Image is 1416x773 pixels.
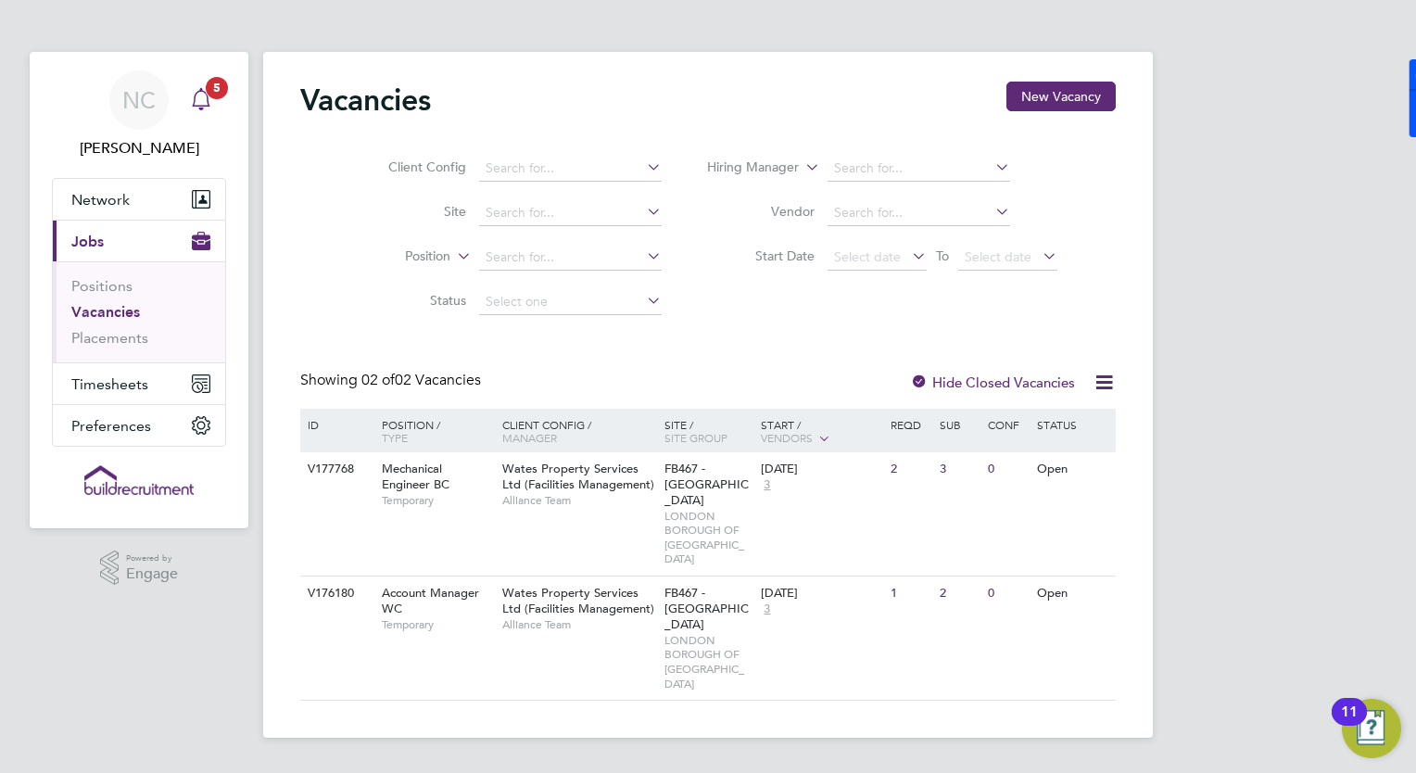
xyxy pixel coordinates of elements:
[206,77,228,99] span: 5
[303,577,368,611] div: V176180
[664,461,749,508] span: FB467 - [GEOGRAPHIC_DATA]
[183,70,220,130] a: 5
[886,452,934,487] div: 2
[664,430,727,445] span: Site Group
[303,452,368,487] div: V177768
[360,292,466,309] label: Status
[935,452,983,487] div: 3
[761,602,773,617] span: 3
[344,247,450,266] label: Position
[664,633,752,691] span: LONDON BOROUGH OF [GEOGRAPHIC_DATA]
[664,585,749,632] span: FB467 - [GEOGRAPHIC_DATA]
[300,82,431,119] h2: Vacancies
[761,430,813,445] span: Vendors
[498,409,660,453] div: Client Config /
[935,409,983,440] div: Sub
[983,409,1031,440] div: Conf
[910,374,1075,391] label: Hide Closed Vacancies
[502,430,557,445] span: Manager
[479,289,662,315] input: Select one
[71,303,140,321] a: Vacancies
[834,248,901,265] span: Select date
[935,577,983,611] div: 2
[71,375,148,393] span: Timesheets
[479,156,662,182] input: Search for...
[382,461,449,492] span: Mechanical Engineer BC
[53,179,225,220] button: Network
[502,461,654,492] span: Wates Property Services Ltd (Facilities Management)
[828,156,1010,182] input: Search for...
[360,203,466,220] label: Site
[368,409,498,453] div: Position /
[382,585,479,616] span: Account Manager WC
[361,371,481,389] span: 02 Vacancies
[756,409,886,455] div: Start /
[84,465,194,495] img: buildrec-logo-retina.png
[53,261,225,362] div: Jobs
[708,203,815,220] label: Vendor
[30,52,248,528] nav: Main navigation
[100,551,179,586] a: Powered byEngage
[1341,712,1358,736] div: 11
[479,200,662,226] input: Search for...
[1032,577,1113,611] div: Open
[1032,452,1113,487] div: Open
[983,577,1031,611] div: 0
[71,277,133,295] a: Positions
[53,363,225,404] button: Timesheets
[71,329,148,347] a: Placements
[1006,82,1116,111] button: New Vacancy
[382,430,408,445] span: Type
[660,409,757,453] div: Site /
[122,88,156,112] span: NC
[52,137,226,159] span: Natalie Carr
[382,493,493,508] span: Temporary
[52,465,226,495] a: Go to home page
[53,221,225,261] button: Jobs
[502,493,655,508] span: Alliance Team
[664,509,752,566] span: LONDON BOROUGH OF [GEOGRAPHIC_DATA]
[300,371,485,390] div: Showing
[71,191,130,209] span: Network
[983,452,1031,487] div: 0
[692,158,799,177] label: Hiring Manager
[930,244,955,268] span: To
[886,577,934,611] div: 1
[479,245,662,271] input: Search for...
[1342,699,1401,758] button: Open Resource Center, 11 new notifications
[502,585,654,616] span: Wates Property Services Ltd (Facilities Management)
[71,417,151,435] span: Preferences
[361,371,395,389] span: 02 of
[52,70,226,159] a: NC[PERSON_NAME]
[761,586,881,602] div: [DATE]
[53,405,225,446] button: Preferences
[828,200,1010,226] input: Search for...
[965,248,1031,265] span: Select date
[126,551,178,566] span: Powered by
[708,247,815,264] label: Start Date
[126,566,178,582] span: Engage
[71,233,104,250] span: Jobs
[1032,409,1113,440] div: Status
[360,158,466,175] label: Client Config
[502,617,655,632] span: Alliance Team
[886,409,934,440] div: Reqd
[761,477,773,493] span: 3
[761,462,881,477] div: [DATE]
[382,617,493,632] span: Temporary
[303,409,368,440] div: ID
